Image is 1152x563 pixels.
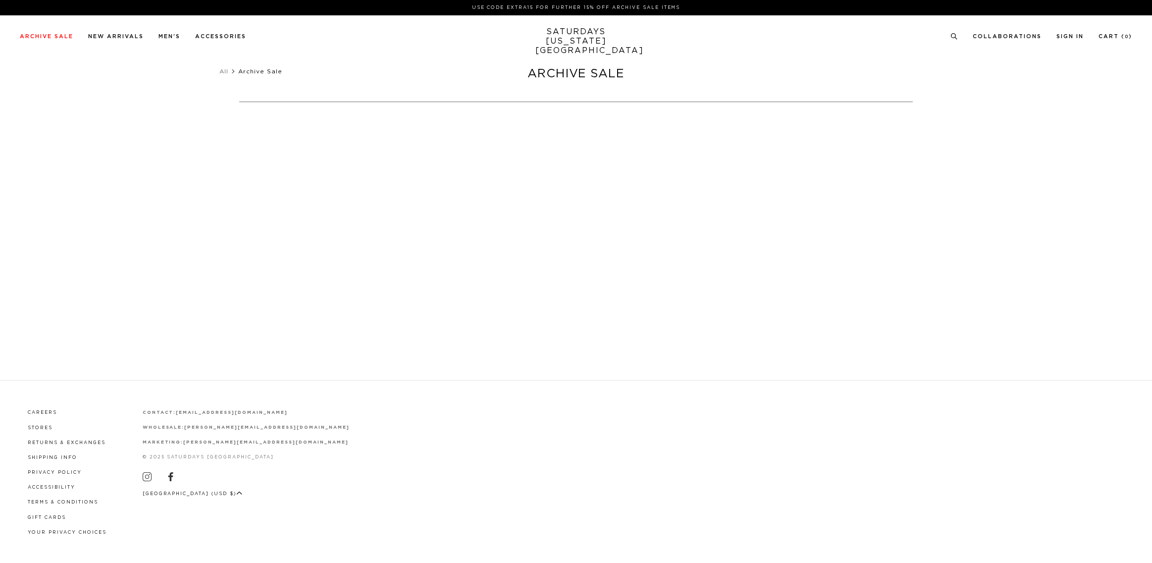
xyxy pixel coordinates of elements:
a: Men's [158,34,180,39]
a: All [219,68,228,74]
a: [EMAIL_ADDRESS][DOMAIN_NAME] [176,410,287,415]
a: New Arrivals [88,34,144,39]
p: © 2025 Saturdays [GEOGRAPHIC_DATA] [143,453,350,461]
a: SATURDAYS[US_STATE][GEOGRAPHIC_DATA] [535,27,617,56]
strong: marketing: [143,440,184,445]
small: 0 [1125,35,1129,39]
a: Accessibility [28,485,75,490]
a: Privacy Policy [28,470,82,475]
strong: contact: [143,410,176,415]
a: Sign In [1056,34,1084,39]
a: Cart (0) [1099,34,1132,39]
a: [PERSON_NAME][EMAIL_ADDRESS][DOMAIN_NAME] [183,440,348,445]
button: [GEOGRAPHIC_DATA] (USD $) [143,490,243,498]
a: Accessories [195,34,246,39]
a: Archive Sale [20,34,73,39]
a: [PERSON_NAME][EMAIL_ADDRESS][DOMAIN_NAME] [184,425,349,430]
a: Shipping Info [28,455,77,460]
strong: wholesale: [143,425,185,430]
a: Gift Cards [28,515,66,520]
p: Use Code EXTRA15 for Further 15% Off Archive Sale Items [24,4,1128,11]
a: Returns & Exchanges [28,441,105,445]
span: Archive Sale [238,68,282,74]
a: Terms & Conditions [28,500,98,505]
a: Careers [28,410,57,415]
a: Collaborations [973,34,1042,39]
a: Your privacy choices [28,530,106,535]
a: Stores [28,426,52,430]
